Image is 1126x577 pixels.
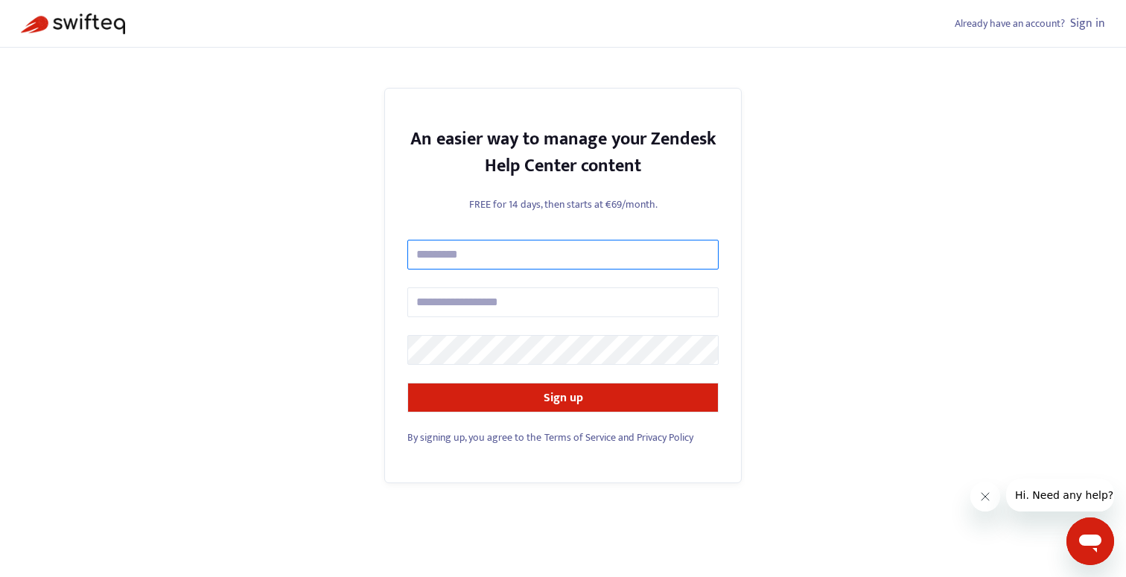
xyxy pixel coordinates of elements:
[21,13,125,34] img: Swifteq
[407,197,719,212] p: FREE for 14 days, then starts at €69/month.
[1066,517,1114,565] iframe: Button to launch messaging window
[544,429,616,446] a: Terms of Service
[407,430,719,445] div: and
[970,482,1000,511] iframe: Close message
[1070,13,1105,34] a: Sign in
[1006,479,1114,511] iframe: Message from company
[407,429,541,446] span: By signing up, you agree to the
[544,388,583,408] strong: Sign up
[407,383,719,412] button: Sign up
[410,124,716,181] strong: An easier way to manage your Zendesk Help Center content
[637,429,693,446] a: Privacy Policy
[955,15,1065,32] span: Already have an account?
